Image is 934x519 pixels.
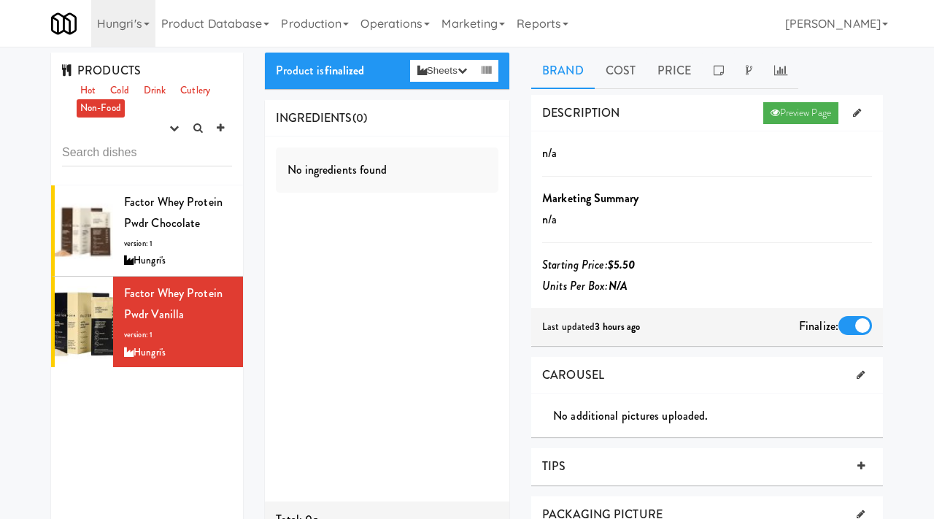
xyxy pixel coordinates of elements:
[553,405,883,427] div: No additional pictures uploaded.
[799,318,838,334] span: Finalize:
[542,458,566,474] span: TIPS
[107,82,132,100] a: Cold
[77,82,99,100] a: Hot
[276,62,365,79] span: Product is
[609,277,628,294] b: N/A
[140,82,170,100] a: Drink
[51,185,243,277] li: Factor Whey Protein Pwdr Chocolateversion: 1Hungri's
[177,82,214,100] a: Cutlery
[531,53,595,89] a: Brand
[325,62,365,79] b: finalized
[51,277,243,367] li: Factor Whey Protein Pwdr Vanillaversion: 1Hungri's
[542,277,628,294] i: Units Per Box:
[124,193,223,232] span: Factor Whey Protein Pwdr Chocolate
[542,142,872,164] p: n/a
[647,53,703,89] a: Price
[276,147,499,193] div: No ingredients found
[542,190,638,207] b: Marketing Summary
[608,256,636,273] b: $5.50
[542,366,604,383] span: CAROUSEL
[352,109,367,126] span: (0)
[542,104,620,121] span: DESCRIPTION
[62,139,232,166] input: Search dishes
[410,60,474,82] button: Sheets
[51,11,77,36] img: Micromart
[124,252,232,270] div: Hungri's
[124,344,232,362] div: Hungri's
[542,256,635,273] i: Starting Price:
[542,320,640,334] span: Last updated
[763,102,838,124] a: Preview Page
[62,62,141,79] span: PRODUCTS
[77,99,125,118] a: Non-Food
[276,109,352,126] span: INGREDIENTS
[124,285,223,323] span: Factor Whey Protein Pwdr Vanilla
[595,320,640,334] b: 3 hours ago
[542,209,872,231] p: n/a
[595,53,647,89] a: Cost
[124,329,153,340] span: version: 1
[124,238,153,249] span: version: 1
